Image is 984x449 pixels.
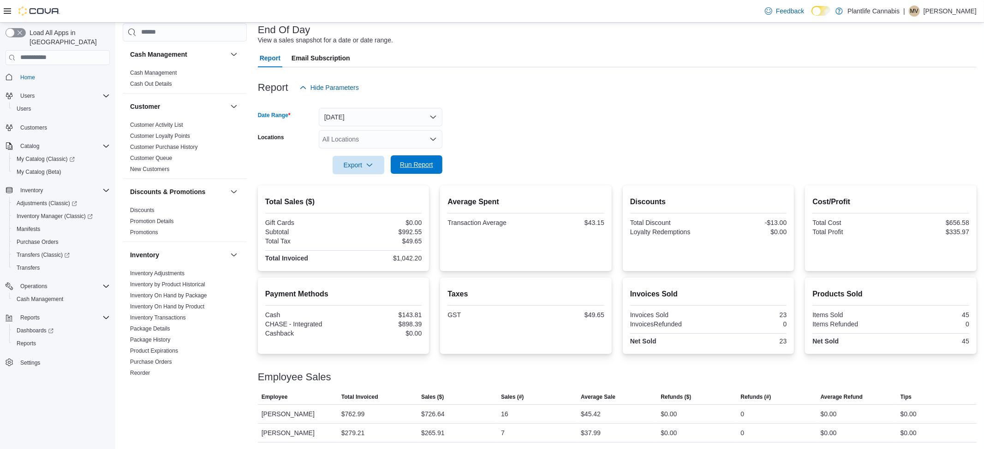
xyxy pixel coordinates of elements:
span: Cash Management [13,294,110,305]
h3: Customer [130,102,160,111]
label: Date Range [258,112,291,119]
div: 16 [501,408,508,419]
h2: Average Spent [447,196,604,207]
p: [PERSON_NAME] [924,6,977,17]
div: 45 [893,337,969,345]
div: $49.65 [528,311,604,319]
button: Catalog [2,140,113,153]
span: Adjustments (Classic) [17,200,77,207]
div: $992.55 [346,228,422,236]
span: Cash Management [130,69,177,77]
span: My Catalog (Classic) [17,155,75,163]
div: $0.00 [661,427,677,438]
h2: Discounts [630,196,787,207]
button: Operations [17,281,51,292]
h2: Total Sales ($) [265,196,422,207]
button: [DATE] [319,108,442,126]
button: Reports [17,312,43,323]
strong: Net Sold [630,337,656,345]
span: Inventory [20,187,43,194]
a: Home [17,72,39,83]
div: 0 [893,320,969,328]
div: Cash Management [123,67,247,93]
a: Purchase Orders [13,236,62,248]
div: Subtotal [265,228,342,236]
span: My Catalog (Classic) [13,154,110,165]
span: Catalog [20,142,39,150]
span: Report [260,49,280,67]
div: 0 [710,320,787,328]
a: Manifests [13,224,44,235]
div: 7 [501,427,505,438]
span: Tips [901,393,912,401]
a: Purchase Orders [130,359,172,365]
span: Customer Queue [130,154,172,162]
div: $335.97 [893,228,969,236]
span: New Customers [130,165,169,173]
div: $762.99 [341,408,365,419]
span: My Catalog (Beta) [17,168,61,176]
a: Inventory Adjustments [130,270,185,277]
div: $0.00 [710,228,787,236]
a: Settings [17,357,44,368]
div: 0 [741,427,745,438]
span: Home [20,74,35,81]
a: My Catalog (Beta) [13,166,65,177]
span: Employee [262,393,288,401]
div: -$13.00 [710,219,787,226]
a: Inventory On Hand by Package [130,292,207,299]
p: | [903,6,905,17]
div: CHASE - Integrated [265,320,342,328]
span: My Catalog (Beta) [13,166,110,177]
button: Inventory [17,185,47,196]
div: $45.42 [581,408,601,419]
span: Email Subscription [292,49,350,67]
button: Users [9,102,113,115]
span: Customer Purchase History [130,143,198,151]
span: Export [338,156,379,174]
button: Users [2,89,113,102]
span: Run Report [400,160,433,169]
div: $0.00 [901,427,917,438]
button: Run Report [391,155,442,174]
div: $0.00 [661,408,677,419]
div: $143.81 [346,311,422,319]
h2: Products Sold [812,289,969,300]
div: $0.00 [901,408,917,419]
div: Gift Cards [265,219,342,226]
a: Dashboards [9,324,113,337]
a: Inventory Transactions [130,314,186,321]
span: Hide Parameters [310,83,359,92]
div: Cash [265,311,342,319]
div: Total Cost [812,219,889,226]
span: Package Details [130,325,170,332]
a: Reports [13,338,40,349]
div: [PERSON_NAME] [258,405,338,423]
div: [PERSON_NAME] [258,424,338,442]
a: Users [13,103,35,114]
div: $0.00 [821,427,837,438]
p: Plantlife Cannabis [847,6,900,17]
h2: Invoices Sold [630,289,787,300]
h2: Payment Methods [265,289,422,300]
strong: Total Invoiced [265,254,308,262]
div: Michael Vincent [909,6,920,17]
button: Hide Parameters [296,78,363,97]
span: Customer Activity List [130,121,183,129]
nav: Complex example [6,67,110,393]
button: Operations [2,280,113,293]
button: Users [17,90,38,101]
h2: Taxes [447,289,604,300]
span: Manifests [13,224,110,235]
a: My Catalog (Classic) [9,153,113,165]
div: Total Tax [265,237,342,245]
span: Inventory Manager (Classic) [17,213,93,220]
button: Reports [9,337,113,350]
span: Users [17,90,110,101]
span: Transfers (Classic) [17,251,70,259]
div: InvoicesRefunded [630,320,707,328]
span: Home [17,71,110,83]
span: Promotions [130,229,158,236]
